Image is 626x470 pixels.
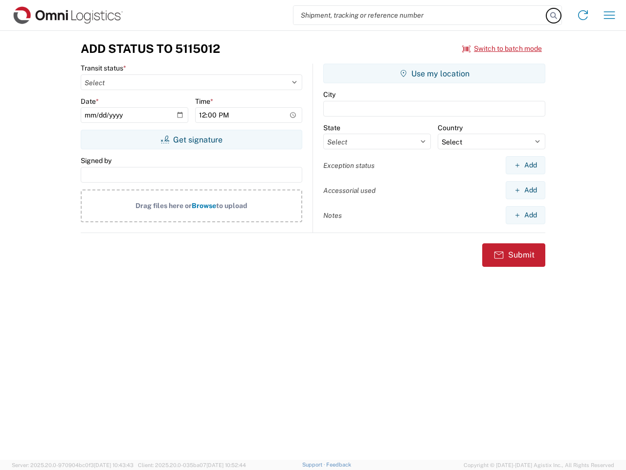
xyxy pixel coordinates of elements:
[192,202,216,210] span: Browse
[323,186,376,195] label: Accessorial used
[216,202,247,210] span: to upload
[195,97,213,106] label: Time
[323,161,375,170] label: Exception status
[81,64,126,72] label: Transit status
[81,156,112,165] label: Signed by
[94,462,134,468] span: [DATE] 10:43:43
[135,202,192,210] span: Drag files here or
[293,6,547,24] input: Shipment, tracking or reference number
[81,97,99,106] label: Date
[12,462,134,468] span: Server: 2025.20.0-970904bc0f3
[138,462,246,468] span: Client: 2025.20.0-035ba07
[323,123,340,132] label: State
[302,462,327,468] a: Support
[81,42,220,56] h3: Add Status to 5115012
[462,41,542,57] button: Switch to batch mode
[506,156,545,174] button: Add
[464,461,614,470] span: Copyright © [DATE]-[DATE] Agistix Inc., All Rights Reserved
[206,462,246,468] span: [DATE] 10:52:44
[326,462,351,468] a: Feedback
[506,206,545,224] button: Add
[81,130,302,149] button: Get signature
[323,211,342,220] label: Notes
[482,243,545,267] button: Submit
[323,64,545,83] button: Use my location
[506,181,545,199] button: Add
[438,123,463,132] label: Country
[323,90,335,99] label: City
